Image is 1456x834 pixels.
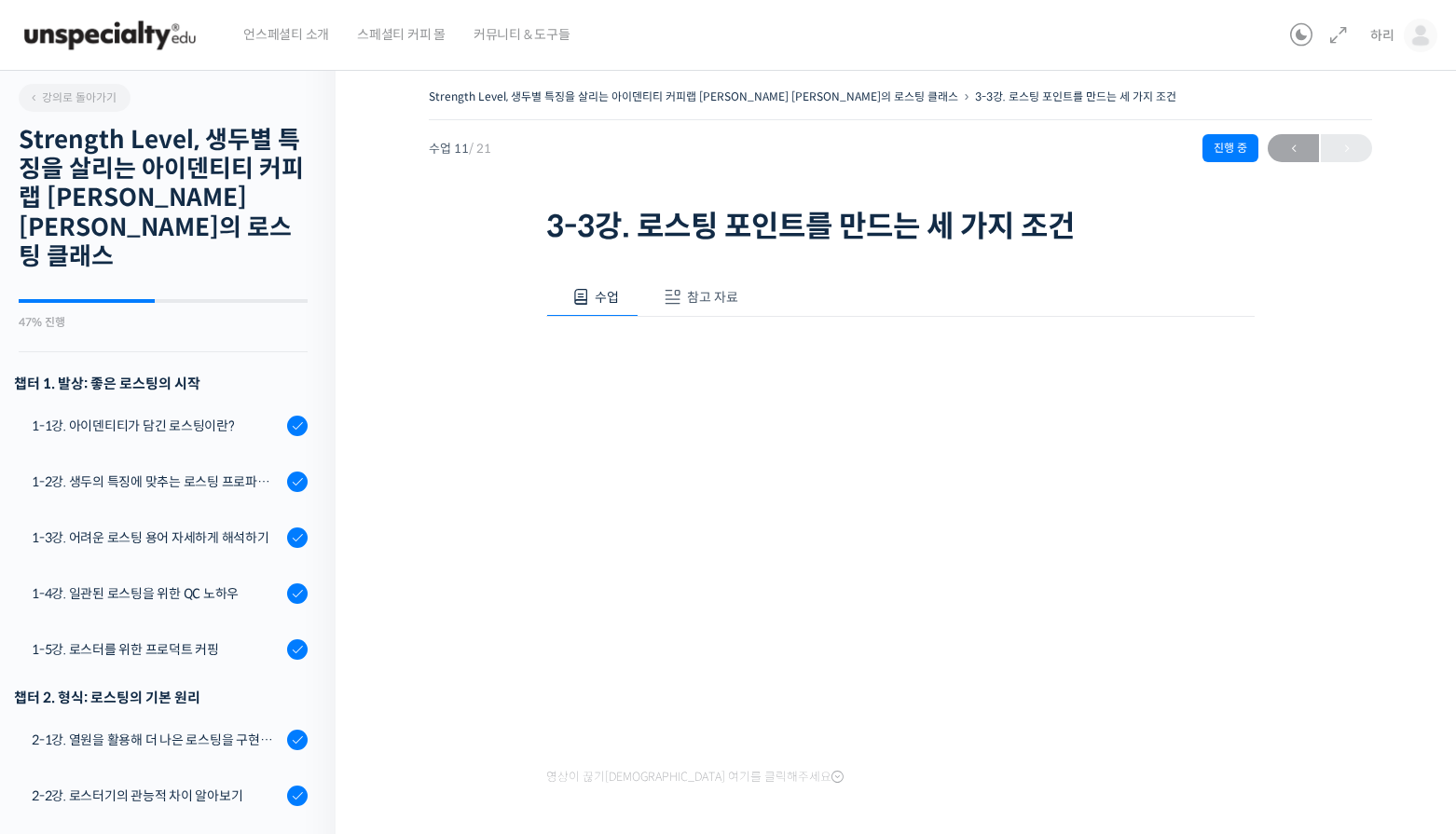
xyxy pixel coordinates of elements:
[595,289,619,306] span: 수업
[1202,134,1258,162] div: 진행 중
[546,770,844,785] span: 영상이 끊기[DEMOGRAPHIC_DATA] 여기를 클릭해주세요
[469,141,491,157] span: / 21
[546,209,1255,244] h1: 3-3강. 로스팅 포인트를 만드는 세 가지 조건
[975,89,1176,103] a: 3-3강. 로스팅 포인트를 만드는 세 가지 조건
[32,730,282,750] div: 2-1강. 열원을 활용해 더 나은 로스팅을 구현하는 방법
[32,786,282,806] div: 2-2강. 로스터기의 관능적 차이 알아보기
[429,143,491,155] span: 수업 11
[1268,136,1319,161] span: ←
[28,90,117,104] span: 강의로 돌아가기
[32,472,282,492] div: 1-2강. 생두의 특징에 맞추는 로스팅 프로파일 'Stength Level'
[1370,27,1394,44] span: 하리
[32,416,282,436] div: 1-1강. 아이덴티티가 담긴 로스팅이란?
[32,639,282,660] div: 1-5강. 로스터를 위한 프로덕트 커핑
[1268,134,1319,162] a: ←이전
[687,289,738,306] span: 참고 자료
[19,317,308,328] div: 47% 진행
[32,527,282,548] div: 1-3강. 어려운 로스팅 용어 자세하게 해석하기
[19,126,308,271] h2: Strength Level, 생두별 특징을 살리는 아이덴티티 커피랩 [PERSON_NAME] [PERSON_NAME]의 로스팅 클래스
[14,685,308,710] div: 챕터 2. 형식: 로스팅의 기본 원리
[32,583,282,604] div: 1-4강. 일관된 로스팅을 위한 QC 노하우
[19,84,130,112] a: 강의로 돌아가기
[14,371,308,396] h3: 챕터 1. 발상: 좋은 로스팅의 시작
[429,89,958,103] a: Strength Level, 생두별 특징을 살리는 아이덴티티 커피랩 [PERSON_NAME] [PERSON_NAME]의 로스팅 클래스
